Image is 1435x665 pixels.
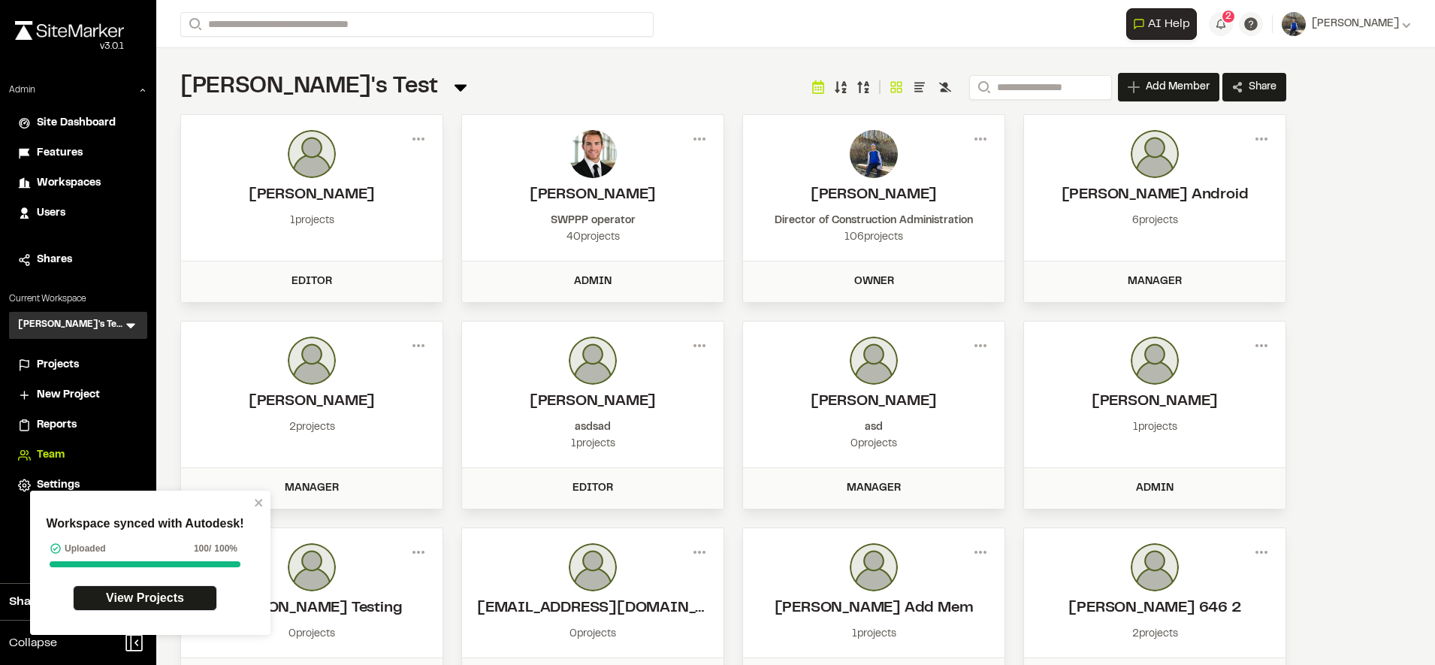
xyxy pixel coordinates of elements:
[18,417,138,434] a: Reports
[254,497,264,509] button: close
[37,447,65,464] span: Team
[1249,80,1276,95] span: Share
[477,597,708,620] h2: troyirishbrennan+32@gmail.com
[46,515,243,533] p: Workspace synced with Autodesk!
[1033,274,1276,290] div: Manager
[477,229,708,246] div: 40 projects
[196,213,427,229] div: 1 projects
[477,436,708,452] div: 1 projects
[471,480,714,497] div: Editor
[477,184,708,207] h2: Troy Brennan
[969,75,996,100] button: Search
[18,447,138,464] a: Team
[1039,213,1270,229] div: 6 projects
[471,274,714,290] div: Admin
[196,184,427,207] h2: Troy
[758,184,989,207] h2: Troy Brennan
[190,274,434,290] div: Editor
[18,318,123,333] h3: [PERSON_NAME]'s Test
[569,337,617,385] img: photo
[1039,184,1270,207] h2: Troy Android
[37,175,101,192] span: Workspaces
[196,597,427,620] h2: Troy Testing
[1146,80,1210,95] span: Add Member
[50,542,106,555] div: Uploaded
[18,115,138,131] a: Site Dashboard
[18,205,138,222] a: Users
[850,543,898,591] img: photo
[37,115,116,131] span: Site Dashboard
[37,417,77,434] span: Reports
[37,252,72,268] span: Shares
[569,130,617,178] img: photo
[37,205,65,222] span: Users
[477,213,708,229] div: SWPPP operator
[477,419,708,436] div: asdsad
[569,543,617,591] img: photo
[288,337,336,385] img: photo
[73,585,217,611] a: View Projects
[288,543,336,591] img: photo
[758,597,989,620] h2: Troy Add Mem
[758,419,989,436] div: asd
[9,292,147,306] p: Current Workspace
[9,593,110,611] span: Share Workspace
[180,12,207,37] button: Search
[477,626,708,642] div: 0 projects
[37,357,79,373] span: Projects
[752,274,995,290] div: Owner
[214,542,237,555] span: 100%
[37,145,83,162] span: Features
[1039,419,1270,436] div: 1 projects
[1131,543,1179,591] img: photo
[758,391,989,413] h2: troy brennan
[196,419,427,436] div: 2 projects
[1148,15,1190,33] span: AI Help
[18,477,138,494] a: Settings
[758,229,989,246] div: 106 projects
[37,387,100,404] span: New Project
[752,480,995,497] div: Manager
[196,626,427,642] div: 0 projects
[18,252,138,268] a: Shares
[9,83,35,97] p: Admin
[194,542,211,555] span: 100 /
[196,391,427,413] h2: Troy Brennan
[1131,130,1179,178] img: photo
[1126,8,1203,40] div: Open AI Assistant
[1312,16,1399,32] span: [PERSON_NAME]
[18,357,138,373] a: Projects
[1126,8,1197,40] button: Open AI Assistant
[1039,597,1270,620] h2: Troy 646 2
[18,175,138,192] a: Workspaces
[936,78,954,96] a: Include Deactivated Members
[1131,337,1179,385] img: photo
[9,634,57,652] span: Collapse
[180,77,438,97] span: [PERSON_NAME]'s Test
[288,130,336,178] img: photo
[1282,12,1306,36] img: User
[758,213,989,229] div: Director of Construction Administration
[1282,12,1411,36] button: [PERSON_NAME]
[850,130,898,178] img: photo
[1209,12,1233,36] button: 2
[37,477,80,494] span: Settings
[18,145,138,162] a: Features
[1225,10,1231,23] span: 2
[18,387,138,404] a: New Project
[758,626,989,642] div: 1 projects
[477,391,708,413] h2: Troy brenmnan
[850,337,898,385] img: photo
[15,21,124,40] img: rebrand.png
[15,40,124,53] div: Oh geez...please don't...
[1039,391,1270,413] h2: Troy
[758,436,989,452] div: 0 projects
[1039,626,1270,642] div: 2 projects
[190,480,434,497] div: Manager
[1033,480,1276,497] div: Admin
